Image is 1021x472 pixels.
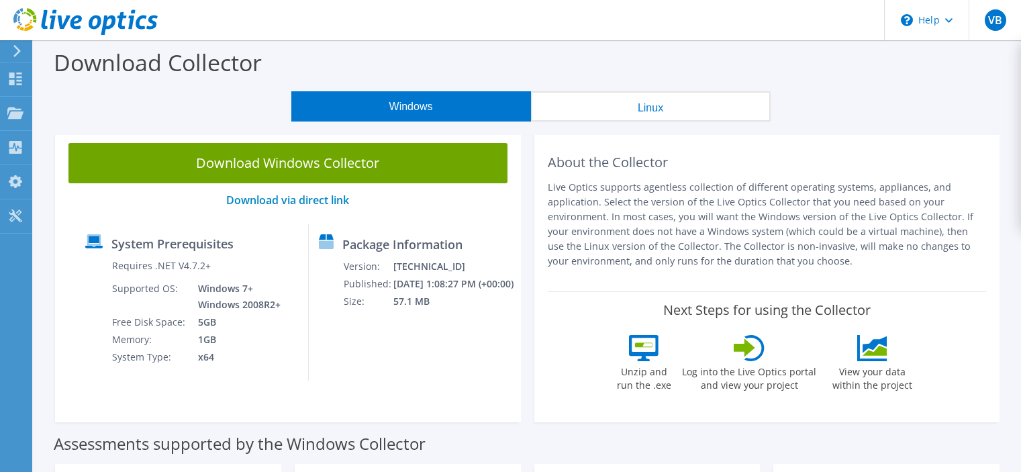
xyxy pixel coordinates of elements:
td: [DATE] 1:08:27 PM (+00:00) [393,275,515,293]
label: Next Steps for using the Collector [663,302,871,318]
td: Size: [343,293,392,310]
a: Download via direct link [226,193,349,207]
button: Linux [531,91,771,122]
label: System Prerequisites [111,237,234,250]
label: Download Collector [54,47,262,78]
td: Windows 7+ Windows 2008R2+ [188,280,283,314]
svg: \n [901,14,913,26]
label: Unzip and run the .exe [613,361,675,392]
a: Download Windows Collector [68,143,507,183]
label: Requires .NET V4.7.2+ [112,259,211,273]
td: [TECHNICAL_ID] [393,258,515,275]
td: Published: [343,275,392,293]
p: Live Optics supports agentless collection of different operating systems, appliances, and applica... [548,180,987,269]
label: Package Information [342,238,463,251]
label: Assessments supported by the Windows Collector [54,437,426,451]
span: VB [985,9,1006,31]
td: Version: [343,258,392,275]
td: 5GB [188,314,283,331]
label: Log into the Live Optics portal and view your project [681,361,817,392]
td: Supported OS: [111,280,188,314]
button: Windows [291,91,531,122]
td: Memory: [111,331,188,348]
td: 57.1 MB [393,293,515,310]
td: System Type: [111,348,188,366]
h2: About the Collector [548,154,987,171]
label: View your data within the project [824,361,920,392]
td: x64 [188,348,283,366]
td: 1GB [188,331,283,348]
td: Free Disk Space: [111,314,188,331]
